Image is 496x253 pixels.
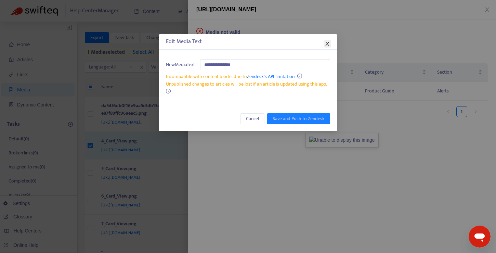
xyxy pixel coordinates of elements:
[166,89,171,93] span: info-circle
[325,41,330,47] span: close
[247,73,295,80] a: Zendesk's API limitation
[469,226,491,248] iframe: Button to launch messaging window
[166,73,295,80] span: Incompatible with content blocks due to
[324,40,331,48] button: Close
[246,115,259,123] span: Cancel
[166,61,195,68] span: New Media Text
[166,38,330,46] div: Edit Media Text
[297,74,302,78] span: info-circle
[166,80,327,88] span: Unpublished changes to articles will be lost if an article is updated using this app.
[240,113,264,124] button: Cancel
[267,113,330,124] button: Save and Push to Zendesk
